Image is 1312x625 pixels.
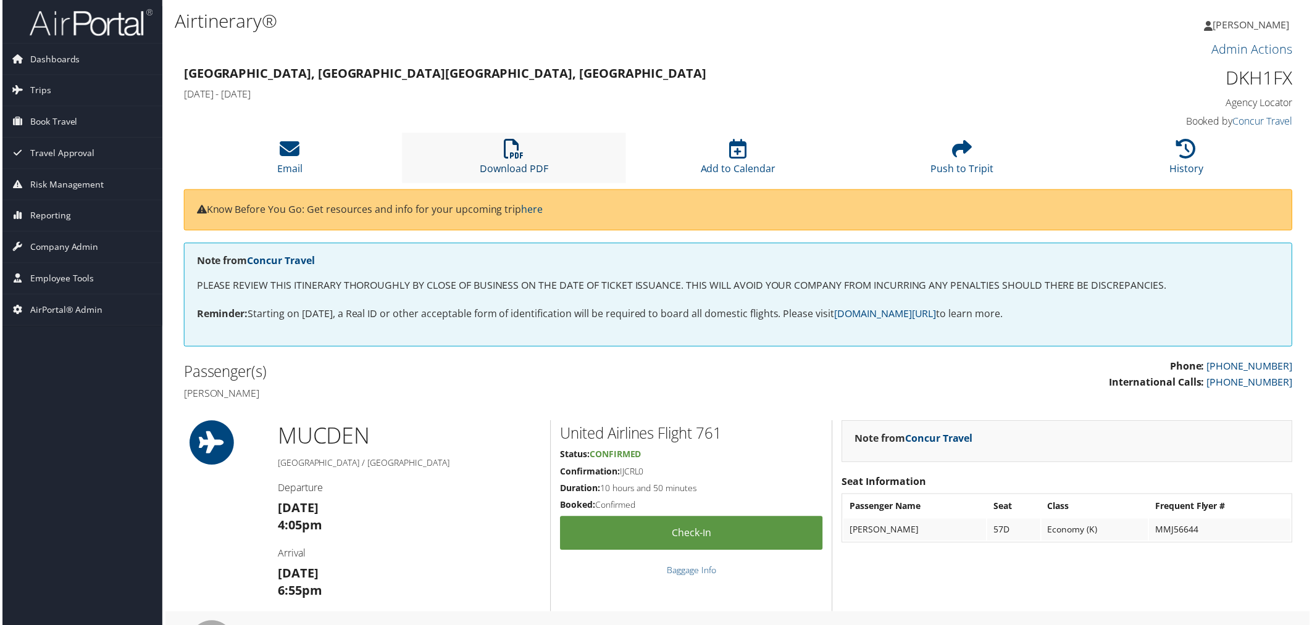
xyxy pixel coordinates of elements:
a: [PHONE_NUMBER] [1210,377,1295,391]
td: 57D [989,521,1042,543]
span: Reporting [28,201,69,232]
a: [DOMAIN_NAME][URL] [835,308,938,321]
td: MMJ56644 [1151,521,1293,543]
strong: [GEOGRAPHIC_DATA], [GEOGRAPHIC_DATA] [GEOGRAPHIC_DATA], [GEOGRAPHIC_DATA] [182,65,707,82]
td: [PERSON_NAME] [845,521,988,543]
span: Confirmed [590,450,641,462]
a: Concur Travel [1235,115,1295,128]
a: [PHONE_NUMBER] [1210,361,1295,375]
th: Frequent Flyer # [1151,497,1293,519]
strong: Note from [856,433,974,447]
h5: 10 hours and 50 minutes [560,484,824,496]
h1: MUC DEN [277,422,541,453]
a: Push to Tripit [932,146,995,176]
strong: Confirmation: [560,467,620,479]
strong: Booked: [560,501,595,513]
strong: Seat Information [843,476,927,490]
span: Employee Tools [28,264,92,295]
h4: Booked by [1031,115,1295,128]
th: Seat [989,497,1042,519]
h5: Confirmed [560,501,824,513]
span: Risk Management [28,170,102,201]
span: Company Admin [28,233,96,263]
th: Class [1043,497,1150,519]
h1: Airtinerary® [173,8,927,34]
span: AirPortal® Admin [28,296,101,326]
h4: [PERSON_NAME] [182,388,730,402]
a: Download PDF [479,146,548,176]
span: Dashboards [28,44,78,75]
a: Concur Travel [246,255,314,268]
p: PLEASE REVIEW THIS ITINERARY THOROUGHLY BY CLOSE OF BUSINESS ON THE DATE OF TICKET ISSUANCE. THIS... [195,279,1282,295]
h1: DKH1FX [1031,65,1295,91]
strong: Status: [560,450,590,462]
h5: [GEOGRAPHIC_DATA] / [GEOGRAPHIC_DATA] [277,458,541,471]
h4: Departure [277,482,541,496]
a: Baggage Info [667,566,717,578]
a: here [521,204,543,217]
strong: [DATE] [277,502,317,518]
p: Starting on [DATE], a Real ID or other acceptable form of identification will be required to boar... [195,307,1282,323]
strong: Reminder: [195,308,246,321]
a: Admin Actions [1214,41,1295,57]
strong: Duration: [560,484,600,495]
h2: Passenger(s) [182,363,730,384]
a: Concur Travel [906,433,974,447]
h4: Agency Locator [1031,96,1295,110]
a: Email [276,146,301,176]
td: Economy (K) [1043,521,1150,543]
strong: 4:05pm [277,519,321,536]
a: History [1172,146,1206,176]
strong: Phone: [1172,361,1207,375]
p: Know Before You Go: Get resources and info for your upcoming trip [195,203,1282,219]
h4: Arrival [277,548,541,562]
th: Passenger Name [845,497,988,519]
a: [PERSON_NAME] [1207,6,1305,43]
strong: International Calls: [1111,377,1207,391]
span: [PERSON_NAME] [1216,18,1292,31]
span: Book Travel [28,107,75,138]
h4: [DATE] - [DATE] [182,88,1013,101]
a: Add to Calendar [701,146,776,176]
a: Check-in [560,518,824,552]
span: Trips [28,75,49,106]
h5: IJCRL0 [560,467,824,479]
span: Travel Approval [28,138,93,169]
h2: United Airlines Flight 761 [560,424,824,445]
strong: 6:55pm [277,584,321,601]
strong: Note from [195,255,314,268]
img: airportal-logo.png [27,8,151,37]
strong: [DATE] [277,567,317,584]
